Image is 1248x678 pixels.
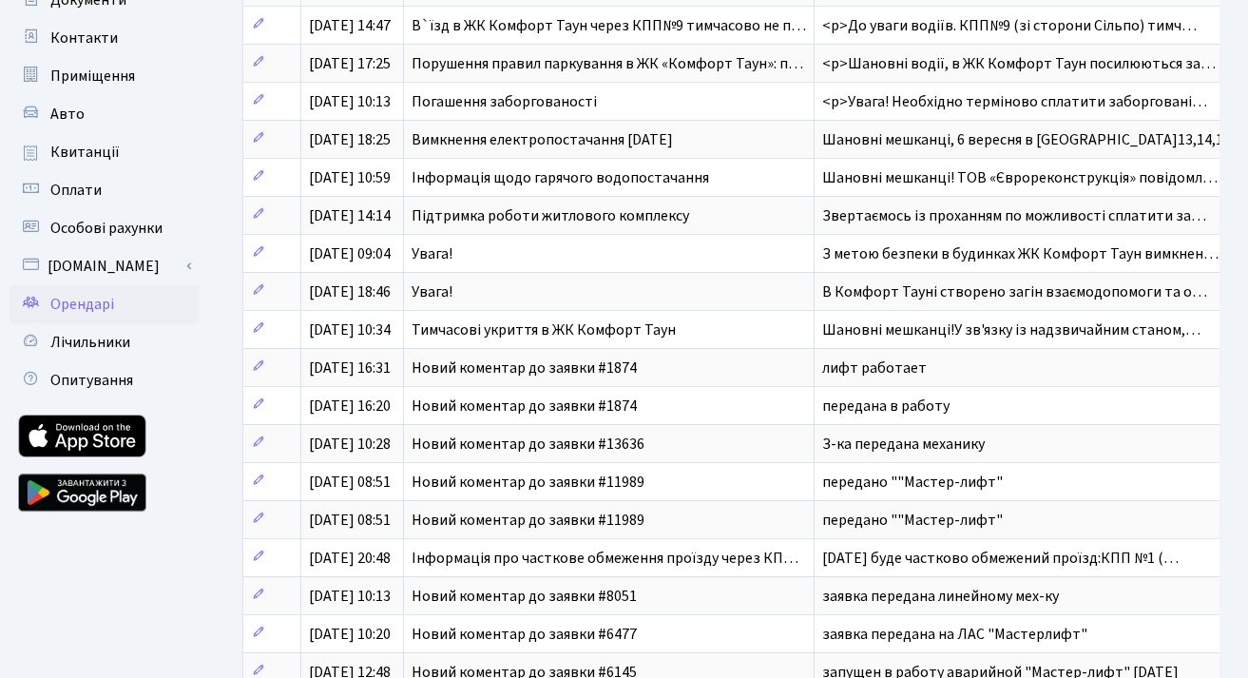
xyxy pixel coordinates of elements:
[412,91,597,112] span: Погашення заборгованості
[10,171,200,209] a: Оплати
[822,243,1219,264] span: З метою безпеки в будинках ЖК Комфорт Таун вимкнен…
[822,91,1207,112] span: <p>Увага! Необхідно терміново сплатити заборговані…
[309,281,391,302] span: [DATE] 18:46
[412,243,452,264] span: Увага!
[412,129,673,150] span: Вимкнення електропостачання [DATE]
[10,19,200,57] a: Контакти
[309,53,391,74] span: [DATE] 17:25
[50,142,120,163] span: Квитанції
[412,358,637,378] span: Новий коментар до заявки #1874
[412,396,637,416] span: Новий коментар до заявки #1874
[822,548,1179,569] span: [DATE] буде частково обмежений проїзд:КПП №1 (…
[412,320,676,340] span: Тимчасові укриття в ЖК Комфорт Таун
[412,472,644,493] span: Новий коментар до заявки #11989
[309,434,391,455] span: [DATE] 10:28
[412,53,803,74] span: Порушення правил паркування в ЖК «Комфорт Таун»: п…
[412,624,637,645] span: Новий коментар до заявки #6477
[822,281,1207,302] span: В Комфорт Тауні створено загін взаємодопомоги та о…
[50,370,133,391] span: Опитування
[309,167,391,188] span: [DATE] 10:59
[309,320,391,340] span: [DATE] 10:34
[50,180,102,201] span: Оплати
[412,281,452,302] span: Увага!
[309,205,391,226] span: [DATE] 14:14
[309,472,391,493] span: [DATE] 08:51
[412,548,798,569] span: Інформація про часткове обмеження проїзду через КП…
[822,167,1218,188] span: Шановні мешканці! ТОВ «Єврореконструкція» повідомл…
[10,57,200,95] a: Приміщення
[822,472,1003,493] span: передано ""Мастер-лифт"
[50,332,130,353] span: Лічильники
[822,624,1087,645] span: заявка передана на ЛАС "Мастерлифт"
[10,133,200,171] a: Квитанції
[309,624,391,645] span: [DATE] 10:20
[412,167,709,188] span: Інформація щодо гарячого водопостачання
[50,104,85,125] span: Авто
[822,396,950,416] span: передана в работу
[822,358,927,378] span: лифт работает
[10,285,200,323] a: Орендарі
[309,586,391,607] span: [DATE] 10:13
[10,361,200,399] a: Опитування
[309,129,391,150] span: [DATE] 18:25
[10,95,200,133] a: Авто
[309,396,391,416] span: [DATE] 16:20
[10,323,200,361] a: Лічильники
[309,91,391,112] span: [DATE] 10:13
[309,358,391,378] span: [DATE] 16:31
[822,586,1059,607] span: заявка передана линейному мех-ку
[50,28,118,48] span: Контакти
[822,15,1197,36] span: <p>До уваги водіїв. КПП№9 (зі сторони Сільпо) тимч…
[412,205,689,226] span: Підтримка роботи житлового комплексу
[412,510,644,531] span: Новий коментар до заявки #11989
[412,434,644,455] span: Новий коментар до заявки #13636
[822,510,1003,531] span: передано ""Мастер-лифт"
[309,243,391,264] span: [DATE] 09:04
[412,586,637,607] span: Новий коментар до заявки #8051
[822,434,985,455] span: З-ка передана механику
[309,510,391,531] span: [DATE] 08:51
[50,218,163,239] span: Особові рахунки
[822,53,1216,74] span: <p>Шановні водії, в ЖК Комфорт Таун посилюються за…
[309,15,391,36] span: [DATE] 14:47
[50,66,135,87] span: Приміщення
[10,247,200,285] a: [DOMAIN_NAME]
[50,294,114,315] span: Орендарі
[822,320,1200,340] span: Шановні мешканці!У зв'язку із надзвичайним станом,…
[412,15,806,36] span: В`їзд в ЖК Комфорт Таун через КПП№9 тимчасово не п…
[10,209,200,247] a: Особові рахунки
[822,205,1206,226] span: Звертаємось із проханням по можливості сплатити за…
[309,548,391,569] span: [DATE] 20:48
